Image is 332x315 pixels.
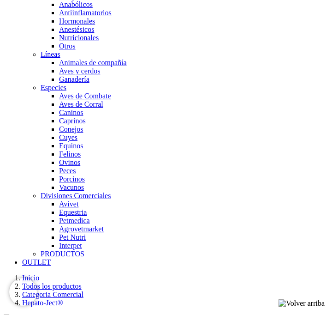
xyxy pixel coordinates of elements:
[59,167,76,175] a: Peces
[59,117,86,125] a: Caprinos
[59,175,85,183] a: Porcinos
[59,75,89,83] a: Ganadería
[22,291,83,298] a: Categoria Comercial
[59,92,111,100] a: Aves de Combate
[59,9,112,17] a: Antiinflamatorios
[59,208,87,216] a: Equestria
[59,42,76,50] a: Otros
[59,0,93,8] a: Anabólicos
[59,242,82,249] a: Interpet
[22,274,39,282] a: Inicio
[41,192,111,200] a: Divisiones Comerciales
[22,299,63,307] a: Hepato-Ject®
[41,50,60,58] a: Líneas
[59,217,90,224] a: Petmedica
[59,133,77,141] a: Cuyes
[59,17,95,25] a: Hormonales
[59,142,83,150] a: Equinos
[59,158,80,166] a: Ovinos
[41,84,66,91] a: Especies
[9,278,37,306] iframe: Brevo live chat
[59,59,127,67] a: Animales de compañía
[59,200,78,208] a: Avivet
[59,225,104,233] a: Agrovetmarket
[22,282,82,290] a: Todos los productos
[59,150,81,158] a: Felinos
[22,258,51,266] a: OUTLET
[59,67,100,75] a: Aves y cerdos
[59,25,94,33] a: Anestésicos
[59,125,83,133] a: Conejos
[59,100,103,108] a: Aves de Corral
[279,299,325,308] img: Volver arriba
[59,233,86,241] a: Pet Nutri
[59,34,99,42] a: Nutricionales
[41,250,84,258] a: PRODUCTOS
[59,183,84,191] a: Vacunos
[59,109,83,116] a: Caninos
